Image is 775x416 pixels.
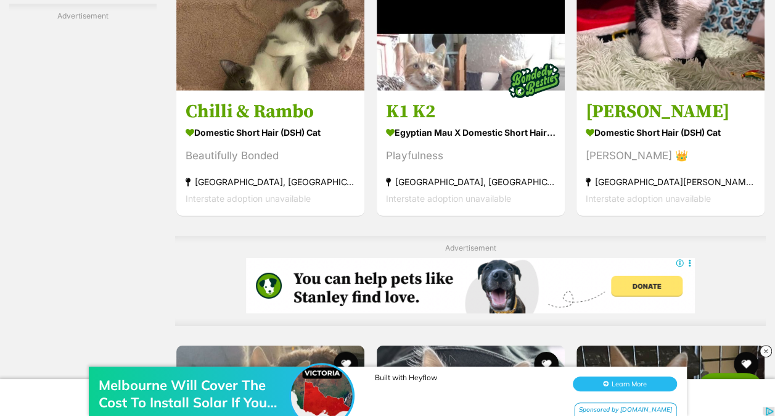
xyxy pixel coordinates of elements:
[386,148,556,164] div: Playfulness
[586,100,755,123] h3: [PERSON_NAME]
[186,123,355,141] strong: Domestic Short Hair (DSH) Cat
[574,60,677,76] div: Sponsored by [DOMAIN_NAME]
[291,23,353,85] img: Melbourne Will Cover The Cost To Install Solar If You Live In These Postcodes
[386,123,556,141] strong: Egyptian Mau x Domestic Short Hair (DSH) Cat
[386,173,556,190] strong: [GEOGRAPHIC_DATA], [GEOGRAPHIC_DATA]
[246,258,695,314] iframe: Advertisement
[186,193,311,204] span: Interstate adoption unavailable
[586,148,755,164] div: [PERSON_NAME] 👑
[573,35,677,49] button: Learn More
[9,3,157,409] div: Advertisement
[503,50,565,112] img: bonded besties
[175,236,766,327] div: Advertisement
[176,91,364,216] a: Chilli & Rambo Domestic Short Hair (DSH) Cat Beautifully Bonded [GEOGRAPHIC_DATA], [GEOGRAPHIC_DA...
[186,148,355,164] div: Beautifully Bonded
[377,91,565,216] a: K1 K2 Egyptian Mau x Domestic Short Hair (DSH) Cat Playfulness [GEOGRAPHIC_DATA], [GEOGRAPHIC_DAT...
[386,193,511,204] span: Interstate adoption unavailable
[576,91,765,216] a: [PERSON_NAME] Domestic Short Hair (DSH) Cat [PERSON_NAME] 👑 [GEOGRAPHIC_DATA][PERSON_NAME][GEOGRA...
[34,26,133,396] iframe: Advertisement
[186,100,355,123] h3: Chilli & Rambo
[586,123,755,141] strong: Domestic Short Hair (DSH) Cat
[375,31,560,40] div: Built with Heyflow
[586,193,711,204] span: Interstate adoption unavailable
[586,173,755,190] strong: [GEOGRAPHIC_DATA][PERSON_NAME][GEOGRAPHIC_DATA]
[186,173,355,190] strong: [GEOGRAPHIC_DATA], [GEOGRAPHIC_DATA]
[386,100,556,123] h3: K1 K2
[760,345,772,357] img: close_rtb.svg
[99,35,296,69] div: Melbourne Will Cover The Cost To Install Solar If You Live In These Postcodes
